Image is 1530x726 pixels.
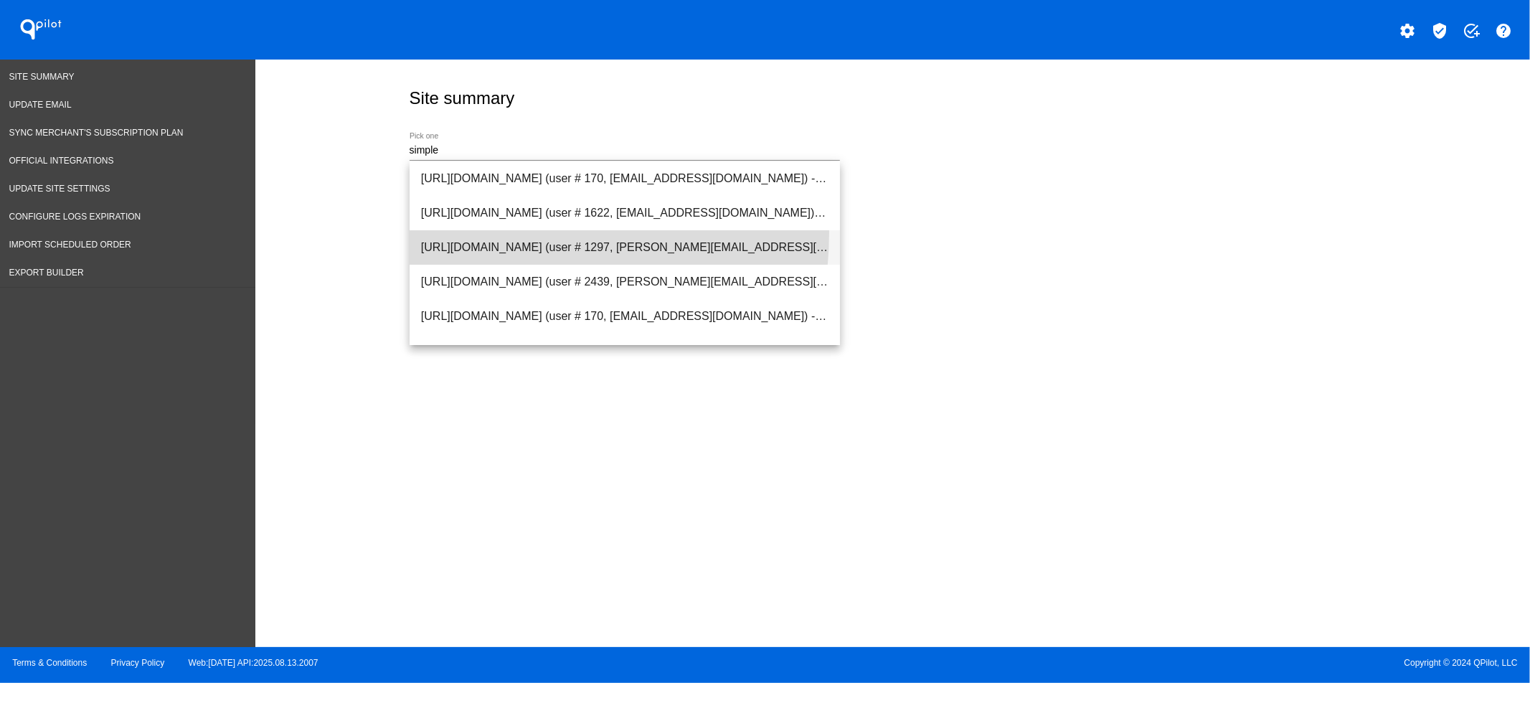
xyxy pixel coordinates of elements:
h2: Site summary [410,88,515,108]
a: Web:[DATE] API:2025.08.13.2007 [189,658,318,668]
a: Terms & Conditions [12,658,87,668]
input: Number [410,145,840,156]
span: Update Email [9,100,72,110]
mat-icon: verified_user [1431,22,1448,39]
span: Official Integrations [9,156,114,166]
span: [URL][DOMAIN_NAME] (user # 2439, [PERSON_NAME][EMAIL_ADDRESS][DOMAIN_NAME]) - Production [421,265,828,299]
mat-icon: settings [1399,22,1417,39]
span: Site Summary [9,72,75,82]
span: [URL][DOMAIN_NAME] (user # 1622, [EMAIL_ADDRESS][DOMAIN_NAME]) - Test [421,196,828,230]
span: Update Site Settings [9,184,110,194]
span: [URL][DOMAIN_NAME] (user # 1297, [PERSON_NAME][EMAIL_ADDRESS][DOMAIN_NAME]) - Test [421,334,828,368]
span: Sync Merchant's Subscription Plan [9,128,184,138]
span: [URL][DOMAIN_NAME] (user # 170, [EMAIL_ADDRESS][DOMAIN_NAME]) - Test [421,161,828,196]
h1: QPilot [12,15,70,44]
span: [URL][DOMAIN_NAME] (user # 1297, [PERSON_NAME][EMAIL_ADDRESS][DOMAIN_NAME]) - Production [421,230,828,265]
mat-icon: add_task [1463,22,1480,39]
span: Export Builder [9,268,84,278]
a: Privacy Policy [111,658,165,668]
span: [URL][DOMAIN_NAME] (user # 170, [EMAIL_ADDRESS][DOMAIN_NAME]) - Test [421,299,828,334]
span: Import Scheduled Order [9,240,131,250]
span: Copyright © 2024 QPilot, LLC [778,658,1518,668]
mat-icon: help [1495,22,1512,39]
span: Configure logs expiration [9,212,141,222]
